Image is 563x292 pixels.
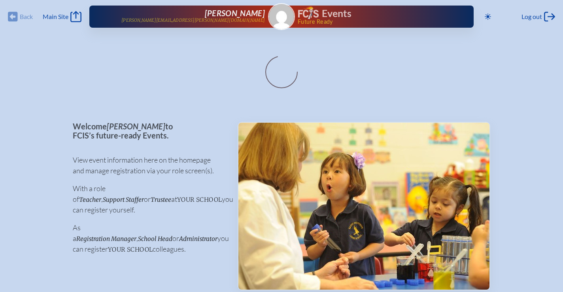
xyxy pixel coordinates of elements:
[298,19,448,25] span: Future Ready
[238,123,489,290] img: Events
[521,13,542,21] span: Log out
[115,9,265,25] a: [PERSON_NAME][PERSON_NAME][EMAIL_ADDRESS][PERSON_NAME][DOMAIN_NAME]
[79,196,101,203] span: Teacher
[268,3,295,30] a: Gravatar
[269,4,294,29] img: Gravatar
[177,196,222,203] span: your school
[205,8,265,18] span: [PERSON_NAME]
[138,235,172,243] span: School Head
[73,155,225,176] p: View event information here on the homepage and manage registration via your role screen(s).
[73,222,225,254] p: As a , or you can register colleagues.
[43,13,68,21] span: Main Site
[103,196,144,203] span: Support Staffer
[298,6,448,25] div: FCIS Events — Future ready
[108,246,153,253] span: your school
[179,235,217,243] span: Administrator
[73,183,225,215] p: With a role of , or at you can register yourself.
[151,196,171,203] span: Trustee
[73,122,225,140] p: Welcome to FCIS’s future-ready Events.
[76,235,136,243] span: Registration Manager
[121,18,265,23] p: [PERSON_NAME][EMAIL_ADDRESS][PERSON_NAME][DOMAIN_NAME]
[43,11,81,22] a: Main Site
[107,121,165,131] span: [PERSON_NAME]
